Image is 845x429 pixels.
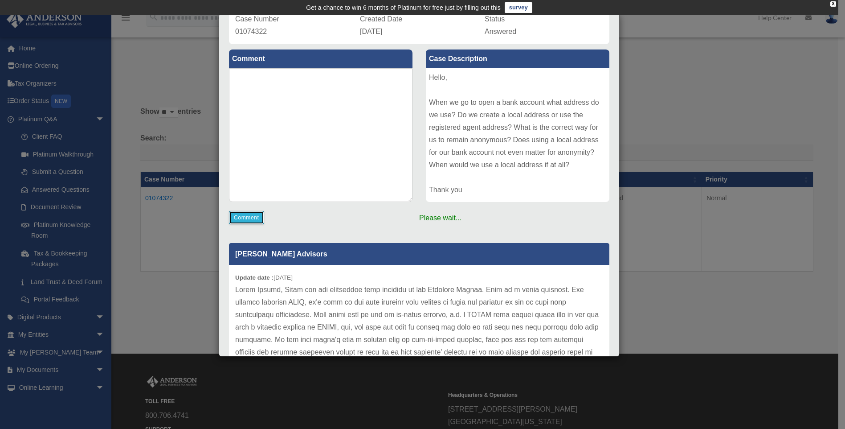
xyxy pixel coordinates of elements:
[306,2,501,13] div: Get a chance to win 6 months of Platinum for free just by filling out this
[229,49,412,68] label: Comment
[235,274,274,281] b: Update date :
[485,15,505,23] span: Status
[360,28,382,35] span: [DATE]
[360,15,402,23] span: Created Date
[505,2,532,13] a: survey
[235,28,267,35] span: 01074322
[426,68,609,202] div: Hello, When we go to open a bank account what address do we use? Do we create a local address or ...
[229,243,609,265] p: [PERSON_NAME] Advisors
[426,49,609,68] label: Case Description
[235,284,603,408] p: Lorem Ipsumd, Sitam con adi elitseddoe temp incididu ut lab Etdolore Magnaa. Enim ad m venia quis...
[229,211,264,224] button: Comment
[235,274,293,281] small: [DATE]
[830,1,836,7] div: close
[235,15,279,23] span: Case Number
[485,28,516,35] span: Answered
